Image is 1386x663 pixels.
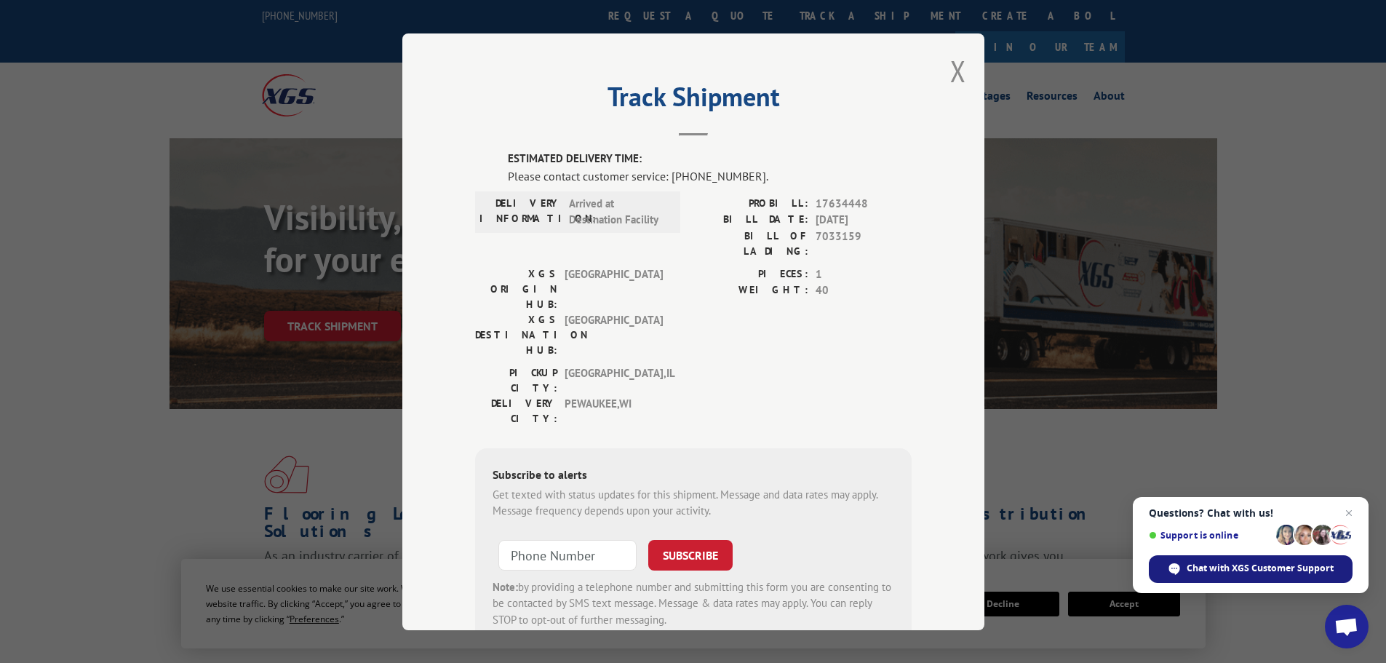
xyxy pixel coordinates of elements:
div: Please contact customer service: [PHONE_NUMBER]. [508,167,912,184]
button: Close modal [950,52,966,90]
label: XGS ORIGIN HUB: [475,266,557,311]
span: PEWAUKEE , WI [565,395,663,426]
span: 7033159 [816,228,912,258]
span: [GEOGRAPHIC_DATA] [565,266,663,311]
span: Arrived at Destination Facility [569,195,667,228]
label: BILL OF LADING: [693,228,808,258]
span: 17634448 [816,195,912,212]
label: DELIVERY INFORMATION: [479,195,562,228]
div: Open chat [1325,605,1369,648]
span: [GEOGRAPHIC_DATA] , IL [565,365,663,395]
strong: Note: [493,579,518,593]
span: [GEOGRAPHIC_DATA] [565,311,663,357]
span: 40 [816,282,912,299]
span: Questions? Chat with us! [1149,507,1353,519]
div: Subscribe to alerts [493,465,894,486]
h2: Track Shipment [475,87,912,114]
label: ESTIMATED DELIVERY TIME: [508,151,912,167]
span: Close chat [1340,504,1358,522]
label: PICKUP CITY: [475,365,557,395]
div: Get texted with status updates for this shipment. Message and data rates may apply. Message frequ... [493,486,894,519]
span: Support is online [1149,530,1271,541]
label: PROBILL: [693,195,808,212]
input: Phone Number [498,539,637,570]
label: BILL DATE: [693,212,808,229]
label: PIECES: [693,266,808,282]
span: Chat with XGS Customer Support [1187,562,1334,575]
span: 1 [816,266,912,282]
label: WEIGHT: [693,282,808,299]
label: XGS DESTINATION HUB: [475,311,557,357]
span: [DATE] [816,212,912,229]
div: Chat with XGS Customer Support [1149,555,1353,583]
button: SUBSCRIBE [648,539,733,570]
label: DELIVERY CITY: [475,395,557,426]
div: by providing a telephone number and submitting this form you are consenting to be contacted by SM... [493,579,894,628]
